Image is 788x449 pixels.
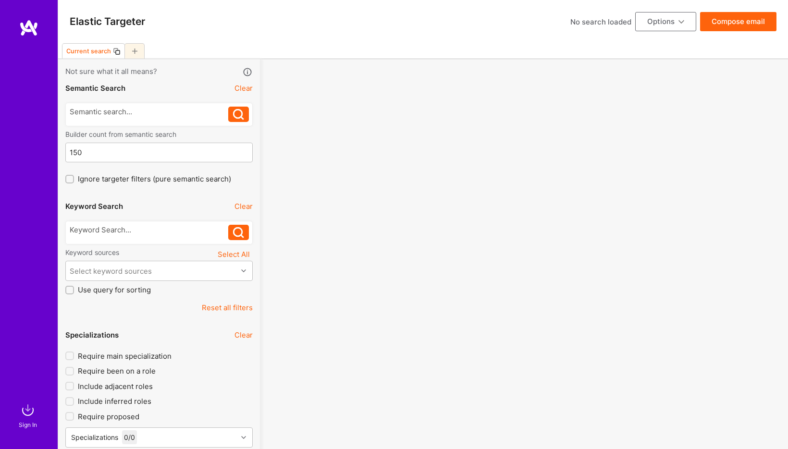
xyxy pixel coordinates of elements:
[71,432,118,442] div: Specializations
[242,67,253,78] i: icon Info
[19,420,37,430] div: Sign In
[78,412,139,422] span: Require proposed
[241,268,246,273] i: icon Chevron
[65,83,125,93] div: Semantic Search
[18,400,37,420] img: sign in
[202,303,253,313] button: Reset all filters
[20,400,37,430] a: sign inSign In
[65,330,119,340] div: Specializations
[113,48,121,55] i: icon Copy
[65,130,253,139] label: Builder count from semantic search
[132,49,137,54] i: icon Plus
[78,396,151,406] span: Include inferred roles
[241,435,246,440] i: icon Chevron
[215,248,253,261] button: Select All
[65,66,157,77] span: Not sure what it all means?
[234,201,253,211] button: Clear
[78,351,172,361] span: Require main specialization
[78,174,231,184] span: Ignore targeter filters (pure semantic search)
[78,285,151,295] span: Use query for sorting
[19,19,38,36] img: logo
[233,227,244,238] i: icon Search
[234,330,253,340] button: Clear
[234,83,253,93] button: Clear
[70,15,145,27] h3: Elastic Targeter
[65,248,119,257] label: Keyword sources
[65,201,123,211] div: Keyword Search
[678,19,684,25] i: icon ArrowDownBlack
[122,430,137,444] div: 0 / 0
[66,48,111,55] div: Current search
[700,12,776,31] button: Compose email
[635,12,696,31] button: Options
[78,381,153,391] span: Include adjacent roles
[570,17,631,27] div: No search loaded
[233,109,244,120] i: icon Search
[78,366,156,376] span: Require been on a role
[70,266,152,276] div: Select keyword sources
